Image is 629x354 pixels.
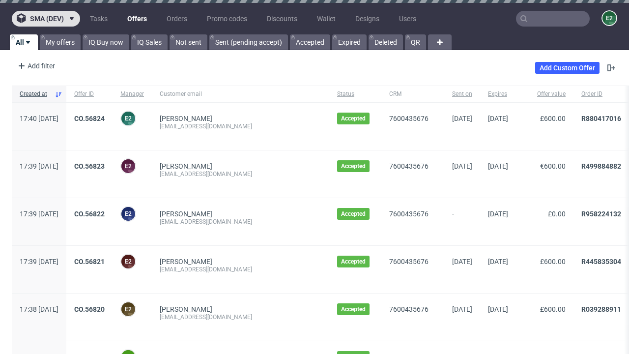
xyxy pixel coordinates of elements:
a: R499884882 [581,162,621,170]
a: Orders [161,11,193,27]
div: [EMAIL_ADDRESS][DOMAIN_NAME] [160,170,321,178]
span: £600.00 [540,258,566,265]
a: [PERSON_NAME] [160,115,212,122]
a: IQ Buy now [83,34,129,50]
span: £600.00 [540,305,566,313]
span: Accepted [341,115,366,122]
a: [PERSON_NAME] [160,258,212,265]
span: [DATE] [488,115,508,122]
a: [PERSON_NAME] [160,305,212,313]
span: Accepted [341,210,366,218]
div: Add filter [14,58,57,74]
span: Status [337,90,373,98]
a: Deleted [369,34,403,50]
a: CO.56821 [74,258,105,265]
a: Designs [349,11,385,27]
span: Offer ID [74,90,105,98]
span: 17:39 [DATE] [20,258,58,265]
span: Sent on [452,90,472,98]
span: [DATE] [488,210,508,218]
a: My offers [40,34,81,50]
a: CO.56820 [74,305,105,313]
span: Accepted [341,162,366,170]
span: 17:38 [DATE] [20,305,58,313]
a: Users [393,11,422,27]
a: CO.56822 [74,210,105,218]
span: [DATE] [452,258,472,265]
span: - [452,210,472,234]
span: CRM [389,90,436,98]
span: Expires [488,90,508,98]
a: 7600435676 [389,258,429,265]
span: £0.00 [548,210,566,218]
figcaption: e2 [121,302,135,316]
div: [EMAIL_ADDRESS][DOMAIN_NAME] [160,122,321,130]
span: Created at [20,90,51,98]
a: Not sent [170,34,207,50]
button: sma (dev) [12,11,80,27]
a: Wallet [311,11,342,27]
a: Sent (pending accept) [209,34,288,50]
a: Tasks [84,11,114,27]
span: 17:39 [DATE] [20,162,58,170]
a: 7600435676 [389,210,429,218]
span: Manager [120,90,144,98]
span: Accepted [341,258,366,265]
div: [EMAIL_ADDRESS][DOMAIN_NAME] [160,218,321,226]
span: Offer value [524,90,566,98]
span: Customer email [160,90,321,98]
a: [PERSON_NAME] [160,210,212,218]
a: 7600435676 [389,115,429,122]
a: [PERSON_NAME] [160,162,212,170]
span: [DATE] [488,162,508,170]
a: R445835304 [581,258,621,265]
figcaption: e2 [602,11,616,25]
a: QR [405,34,426,50]
span: [DATE] [488,305,508,313]
span: sma (dev) [30,15,64,22]
span: £600.00 [540,115,566,122]
div: [EMAIL_ADDRESS][DOMAIN_NAME] [160,313,321,321]
a: Discounts [261,11,303,27]
a: 7600435676 [389,305,429,313]
div: [EMAIL_ADDRESS][DOMAIN_NAME] [160,265,321,273]
figcaption: e2 [121,207,135,221]
a: R880417016 [581,115,621,122]
span: 17:39 [DATE] [20,210,58,218]
span: €600.00 [540,162,566,170]
span: [DATE] [452,305,472,313]
a: All [10,34,38,50]
a: CO.56823 [74,162,105,170]
span: [DATE] [488,258,508,265]
a: Add Custom Offer [535,62,600,74]
a: R958224132 [581,210,621,218]
figcaption: e2 [121,159,135,173]
a: Expired [332,34,367,50]
span: Accepted [341,305,366,313]
span: [DATE] [452,115,472,122]
figcaption: e2 [121,255,135,268]
span: [DATE] [452,162,472,170]
a: IQ Sales [131,34,168,50]
a: 7600435676 [389,162,429,170]
a: Accepted [290,34,330,50]
a: CO.56824 [74,115,105,122]
a: R039288911 [581,305,621,313]
span: 17:40 [DATE] [20,115,58,122]
a: Offers [121,11,153,27]
figcaption: e2 [121,112,135,125]
a: Promo codes [201,11,253,27]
